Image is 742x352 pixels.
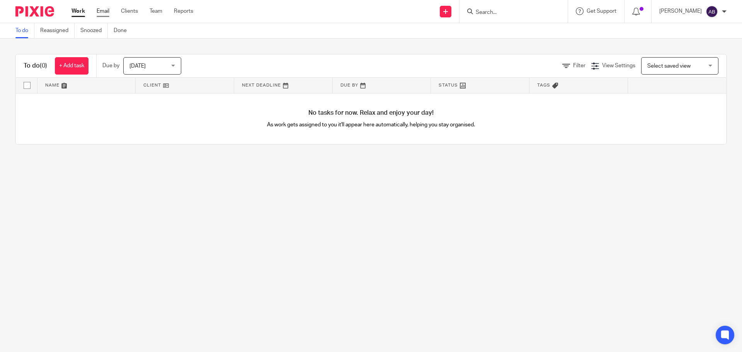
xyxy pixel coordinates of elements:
span: Select saved view [647,63,691,69]
a: + Add task [55,57,88,75]
h1: To do [24,62,47,70]
a: Reassigned [40,23,75,38]
img: Pixie [15,6,54,17]
span: (0) [40,63,47,69]
a: Done [114,23,133,38]
a: Clients [121,7,138,15]
a: Work [71,7,85,15]
span: Filter [573,63,585,68]
img: svg%3E [706,5,718,18]
a: Team [150,7,162,15]
span: [DATE] [129,63,146,69]
span: Get Support [587,9,616,14]
a: Snoozed [80,23,108,38]
p: Due by [102,62,119,70]
a: Reports [174,7,193,15]
span: Tags [537,83,550,87]
h4: No tasks for now. Relax and enjoy your day! [16,109,726,117]
p: As work gets assigned to you it'll appear here automatically, helping you stay organised. [194,121,549,129]
a: To do [15,23,34,38]
p: [PERSON_NAME] [659,7,702,15]
input: Search [475,9,545,16]
span: View Settings [602,63,635,68]
a: Email [97,7,109,15]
